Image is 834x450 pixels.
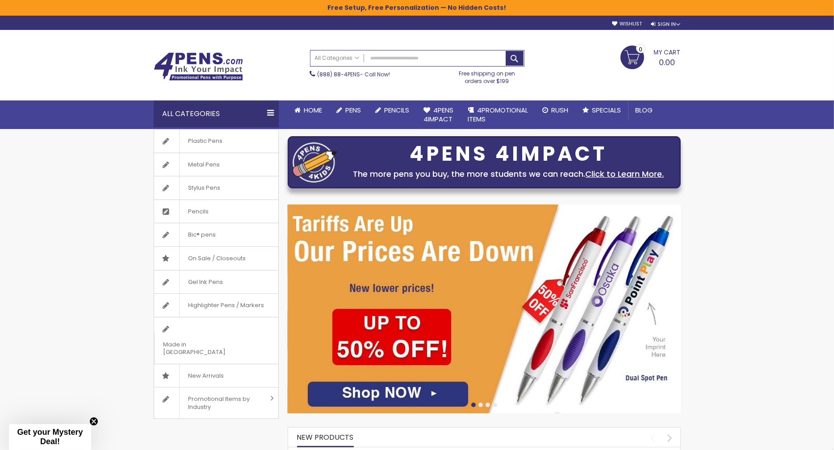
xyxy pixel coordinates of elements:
a: (888) 88-4PENS [318,71,360,78]
div: Free shipping on pen orders over $199 [449,67,524,84]
span: Bic® pens [179,223,225,246]
div: All Categories [154,100,279,127]
span: Get your Mystery Deal! [17,428,83,446]
a: Highlighter Pens / Markers [154,294,278,317]
a: 4Pens4impact [417,100,461,129]
span: Made in [GEOGRAPHIC_DATA] [154,333,256,364]
div: The more pens you buy, the more students we can reach. [342,168,676,180]
a: Made in [GEOGRAPHIC_DATA] [154,317,278,364]
a: New Arrivals [154,364,278,387]
span: New Products [297,432,354,442]
a: Pencils [369,100,417,120]
span: All Categories [315,54,360,62]
a: Bic® pens [154,223,278,246]
span: 4Pens 4impact [424,105,454,124]
a: Specials [576,100,629,120]
div: 4PENS 4IMPACT [342,145,676,163]
a: On Sale / Closeouts [154,247,278,270]
span: Stylus Pens [179,176,230,200]
span: 0 [639,45,643,54]
span: Pens [346,105,361,115]
span: Pencils [385,105,410,115]
a: 0.00 0 [620,46,681,68]
a: 4PROMOTIONALITEMS [461,100,536,129]
span: On Sale / Closeouts [179,247,255,270]
button: Close teaser [89,417,98,426]
span: 0.00 [659,57,675,68]
span: Blog [636,105,653,115]
div: prev [645,430,661,446]
a: Promotional Items by Industry [154,387,278,418]
a: Stylus Pens [154,176,278,200]
span: Promotional Items by Industry [179,387,268,418]
a: Plastic Pens [154,129,278,153]
span: Metal Pens [179,153,229,176]
span: Pencils [179,200,218,223]
div: next [662,430,678,446]
div: Sign In [651,21,680,28]
img: four_pen_logo.png [293,142,337,183]
span: Home [304,105,323,115]
a: All Categories [310,50,364,65]
span: Gel Ink Pens [179,271,232,294]
a: Click to Learn More. [586,168,664,179]
a: Pencils [154,200,278,223]
span: - Call Now! [318,71,390,78]
a: Wishlist [612,21,642,27]
a: Pens [330,100,369,120]
a: Gel Ink Pens [154,271,278,294]
span: Rush [552,105,569,115]
div: Get your Mystery Deal!Close teaser [9,424,91,450]
span: New Arrivals [179,364,233,387]
span: Plastic Pens [179,129,232,153]
a: Metal Pens [154,153,278,176]
a: Rush [536,100,576,120]
span: Specials [592,105,621,115]
img: /cheap-promotional-products.html [288,204,681,413]
a: Home [288,100,330,120]
img: 4Pens Custom Pens and Promotional Products [154,52,243,81]
a: Blog [629,100,660,120]
span: Highlighter Pens / Markers [179,294,273,317]
span: 4PROMOTIONAL ITEMS [468,105,528,124]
